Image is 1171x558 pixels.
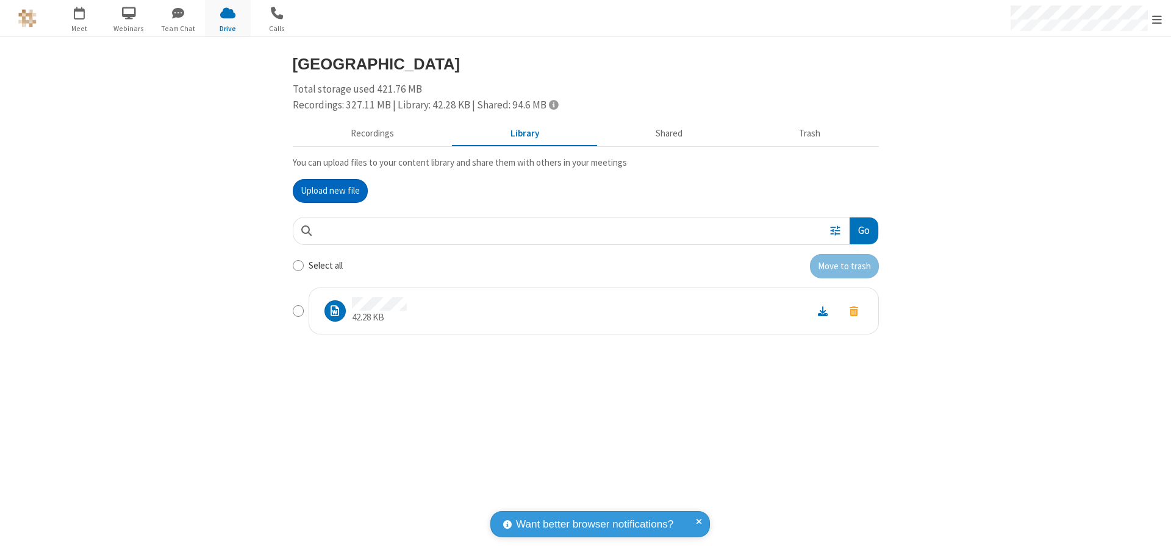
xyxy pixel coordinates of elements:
span: Totals displayed include files that have been moved to the trash. [549,99,558,110]
h3: [GEOGRAPHIC_DATA] [293,55,879,72]
span: Calls [254,23,300,34]
div: Total storage used 421.76 MB [293,82,879,113]
label: Select all [309,259,343,273]
p: 42.28 KB [352,311,407,325]
p: You can upload files to your content library and share them with others in your meetings [293,156,879,170]
button: Go [850,217,878,245]
button: Upload new file [293,179,368,203]
span: Drive [205,23,251,34]
span: Webinars [106,23,152,34]
span: Meet [57,23,102,34]
button: Recorded meetings [293,122,453,146]
span: Want better browser notifications? [516,517,673,532]
iframe: Chat [1141,526,1162,549]
div: Recordings: 327.11 MB | Library: 42.28 KB | Shared: 94.6 MB [293,97,879,113]
button: Move to trash [839,303,869,319]
button: Trash [741,122,879,146]
a: Download file [807,304,839,318]
img: QA Selenium DO NOT DELETE OR CHANGE [18,9,37,27]
button: Shared during meetings [598,122,741,146]
span: Team Chat [156,23,201,34]
button: Move to trash [810,254,879,278]
button: Content library [453,122,598,146]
